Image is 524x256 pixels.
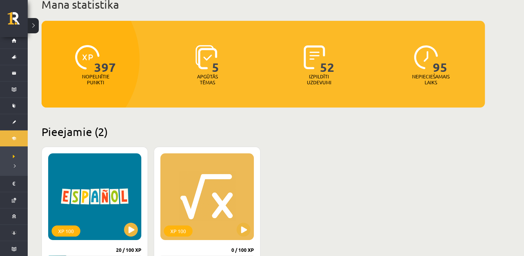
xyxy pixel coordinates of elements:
p: Izpildīti uzdevumi [305,74,332,85]
p: Nepieciešamais laiks [412,74,450,85]
div: XP 100 [164,225,193,237]
span: 52 [320,45,335,74]
span: 95 [433,45,447,74]
span: 397 [94,45,116,74]
p: Nopelnītie punkti [82,74,109,85]
img: icon-xp-0682a9bc20223a9ccc6f5883a126b849a74cddfe5390d2b41b4391c66f2066e7.svg [75,45,99,69]
img: icon-clock-7be60019b62300814b6bd22b8e044499b485619524d84068768e800edab66f18.svg [414,45,438,69]
span: 5 [212,45,219,74]
h2: Pieejamie (2) [42,125,485,138]
a: Rīgas 1. Tālmācības vidusskola [8,12,28,29]
div: XP 100 [52,225,80,237]
p: Apgūtās tēmas [194,74,221,85]
img: icon-learned-topics-4a711ccc23c960034f471b6e78daf4a3bad4a20eaf4de84257b87e66633f6470.svg [195,45,217,69]
img: icon-completed-tasks-ad58ae20a441b2904462921112bc710f1caf180af7a3daa7317a5a94f2d26646.svg [304,45,325,69]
